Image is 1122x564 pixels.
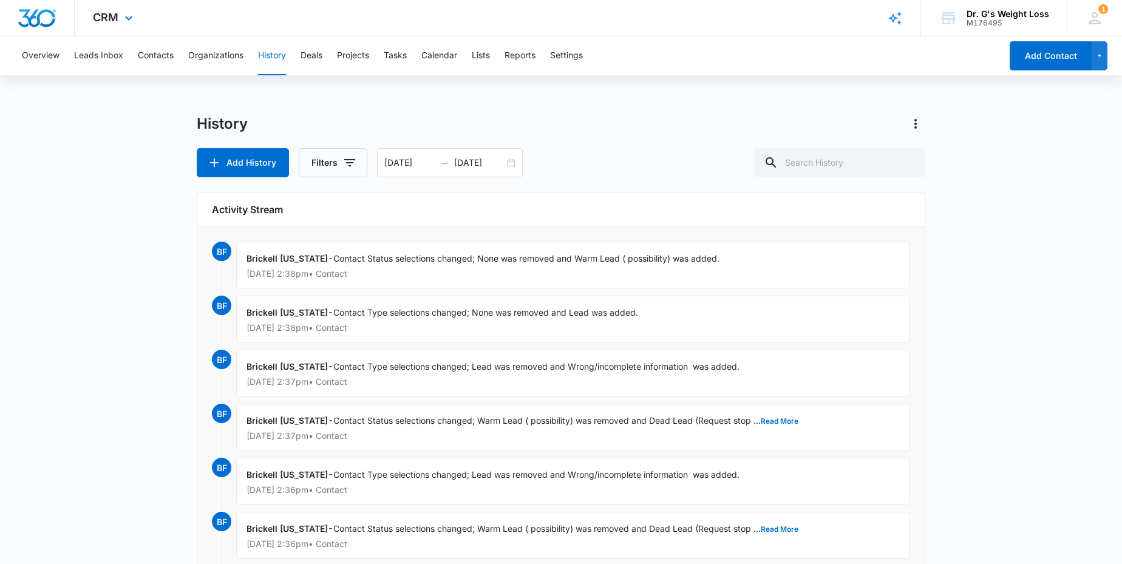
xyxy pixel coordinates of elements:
span: CRM [93,11,118,24]
div: - [236,404,910,450]
button: Filters [299,148,367,177]
span: swap-right [440,158,449,168]
span: Brickell [US_STATE] [246,415,328,426]
p: [DATE] 2:36pm • Contact [246,540,900,548]
span: 1 [1098,4,1108,14]
span: BF [212,404,231,423]
div: account name [967,9,1049,19]
button: History [258,36,286,75]
p: [DATE] 2:37pm • Contact [246,432,900,440]
div: notifications count [1098,4,1108,14]
span: Contact Type selections changed; Lead was removed and Wrong/incomplete information was added. [333,469,739,480]
button: Contacts [138,36,174,75]
button: Add History [197,148,289,177]
button: Settings [550,36,583,75]
span: BF [212,296,231,315]
h1: History [197,115,248,133]
button: Calendar [421,36,457,75]
div: - [236,458,910,505]
button: Lists [472,36,490,75]
p: [DATE] 2:36pm • Contact [246,486,900,494]
span: to [440,158,449,168]
div: - [236,512,910,559]
span: BF [212,242,231,261]
input: Search History [754,148,925,177]
button: Leads Inbox [74,36,123,75]
span: Brickell [US_STATE] [246,253,328,263]
button: Overview [22,36,59,75]
div: - [236,350,910,396]
span: BF [212,512,231,531]
span: Contact Type selections changed; Lead was removed and Wrong/incomplete information was added. [333,361,739,372]
span: Brickell [US_STATE] [246,523,328,534]
p: [DATE] 2:38pm • Contact [246,270,900,278]
input: End date [454,156,505,169]
div: - [236,296,910,342]
button: Add Contact [1010,41,1092,70]
span: BF [212,350,231,369]
span: Brickell [US_STATE] [246,469,328,480]
span: Contact Status selections changed; None was removed and Warm Lead ( possibility) was added. [333,253,719,263]
button: Read More [761,526,798,533]
span: BF [212,458,231,477]
span: Brickell [US_STATE] [246,307,328,318]
button: Read More [761,418,798,425]
button: Deals [301,36,322,75]
button: Actions [906,114,925,134]
span: Contact Status selections changed; Warm Lead ( possibility) was removed and Dead Lead (Request st... [333,415,798,426]
p: [DATE] 2:37pm • Contact [246,378,900,386]
h6: Activity Stream [212,202,910,217]
button: Reports [505,36,535,75]
input: Start date [384,156,435,169]
button: Projects [337,36,369,75]
p: [DATE] 2:38pm • Contact [246,324,900,332]
div: - [236,242,910,288]
button: Tasks [384,36,407,75]
button: Organizations [188,36,243,75]
span: Contact Type selections changed; None was removed and Lead was added. [333,307,638,318]
span: Contact Status selections changed; Warm Lead ( possibility) was removed and Dead Lead (Request st... [333,523,798,534]
div: account id [967,19,1049,27]
span: Brickell [US_STATE] [246,361,328,372]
